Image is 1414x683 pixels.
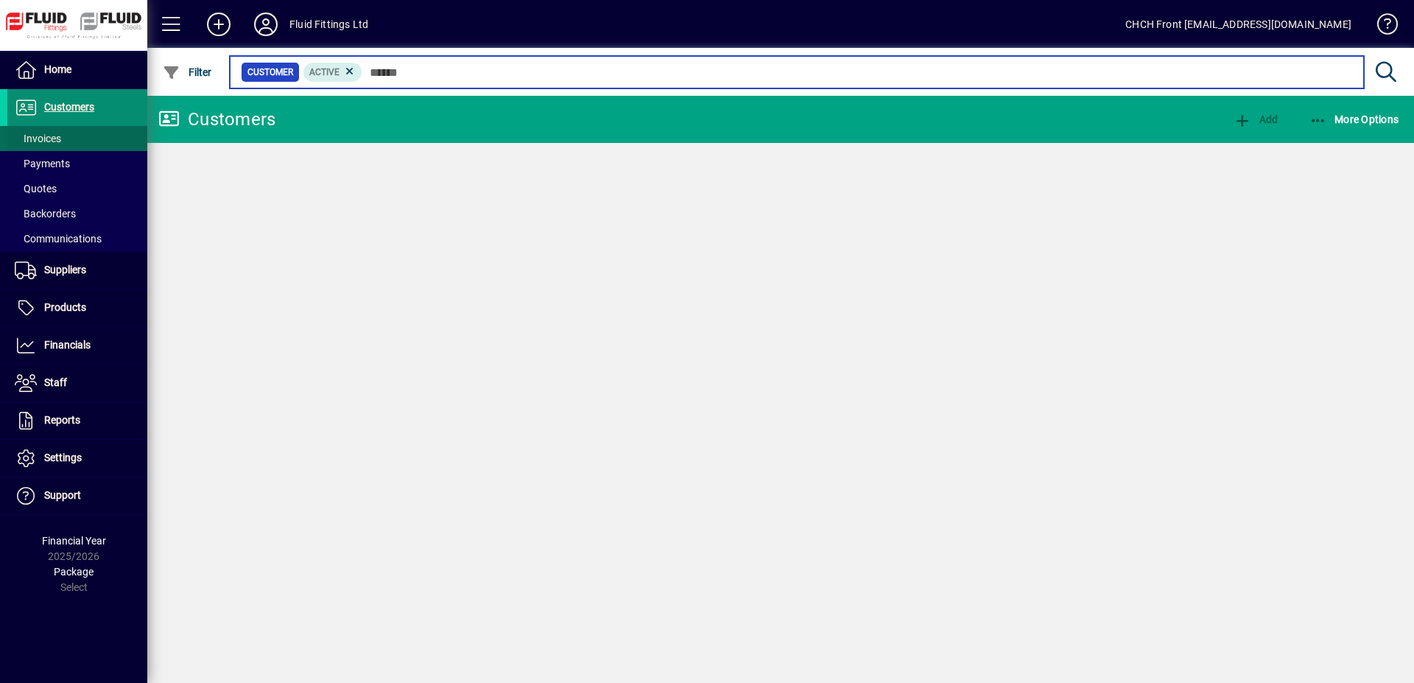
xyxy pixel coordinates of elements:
button: Profile [242,11,289,38]
span: Financial Year [42,535,106,547]
a: Suppliers [7,252,147,289]
span: Package [54,566,94,578]
a: Communications [7,226,147,251]
span: Financials [44,339,91,351]
a: Knowledge Base [1366,3,1396,51]
a: Settings [7,440,147,477]
span: Settings [44,452,82,463]
span: Communications [15,233,102,245]
a: Invoices [7,126,147,151]
div: CHCH Front [EMAIL_ADDRESS][DOMAIN_NAME] [1125,13,1351,36]
span: Filter [163,66,212,78]
span: Backorders [15,208,76,220]
span: Invoices [15,133,61,144]
a: Quotes [7,176,147,201]
span: Add [1234,113,1278,125]
a: Financials [7,327,147,364]
button: Add [195,11,242,38]
span: More Options [1309,113,1399,125]
span: Payments [15,158,70,169]
a: Payments [7,151,147,176]
span: Customer [247,65,293,80]
a: Home [7,52,147,88]
a: Reports [7,402,147,439]
a: Support [7,477,147,514]
button: More Options [1306,106,1403,133]
div: Customers [158,108,275,131]
a: Backorders [7,201,147,226]
span: Active [309,67,340,77]
span: Support [44,489,81,501]
span: Home [44,63,71,75]
span: Suppliers [44,264,86,276]
a: Products [7,290,147,326]
a: Staff [7,365,147,402]
div: Fluid Fittings Ltd [289,13,368,36]
mat-chip: Activation Status: Active [303,63,362,82]
span: Products [44,301,86,313]
button: Add [1230,106,1281,133]
span: Staff [44,376,67,388]
span: Reports [44,414,80,426]
span: Quotes [15,183,57,195]
button: Filter [159,59,216,85]
span: Customers [44,101,94,113]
